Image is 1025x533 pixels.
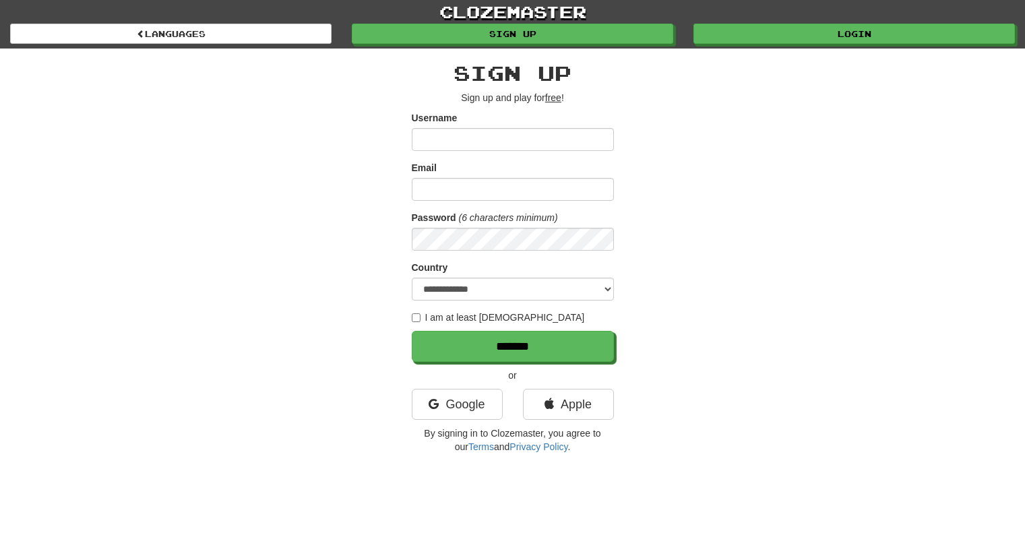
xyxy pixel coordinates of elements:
[468,441,494,452] a: Terms
[412,313,421,322] input: I am at least [DEMOGRAPHIC_DATA]
[509,441,567,452] a: Privacy Policy
[459,212,558,223] em: (6 characters minimum)
[412,369,614,382] p: or
[412,62,614,84] h2: Sign up
[10,24,332,44] a: Languages
[412,111,458,125] label: Username
[523,389,614,420] a: Apple
[412,427,614,453] p: By signing in to Clozemaster, you agree to our and .
[412,389,503,420] a: Google
[412,161,437,175] label: Email
[545,92,561,103] u: free
[412,311,585,324] label: I am at least [DEMOGRAPHIC_DATA]
[352,24,673,44] a: Sign up
[693,24,1015,44] a: Login
[412,91,614,104] p: Sign up and play for !
[412,261,448,274] label: Country
[412,211,456,224] label: Password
